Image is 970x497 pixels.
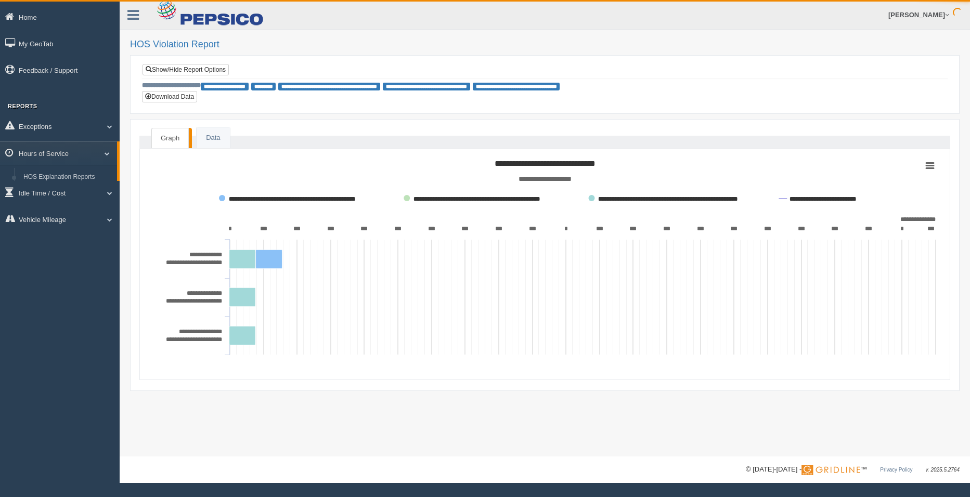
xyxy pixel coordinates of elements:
a: Show/Hide Report Options [143,64,229,75]
a: Data [197,127,229,149]
a: Privacy Policy [880,467,912,473]
a: HOS Explanation Reports [19,168,117,187]
img: Gridline [801,465,860,475]
span: v. 2025.5.2764 [926,467,960,473]
div: © [DATE]-[DATE] - ™ [746,464,960,475]
h2: HOS Violation Report [130,40,960,50]
a: Graph [151,128,189,149]
button: Download Data [142,91,197,102]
